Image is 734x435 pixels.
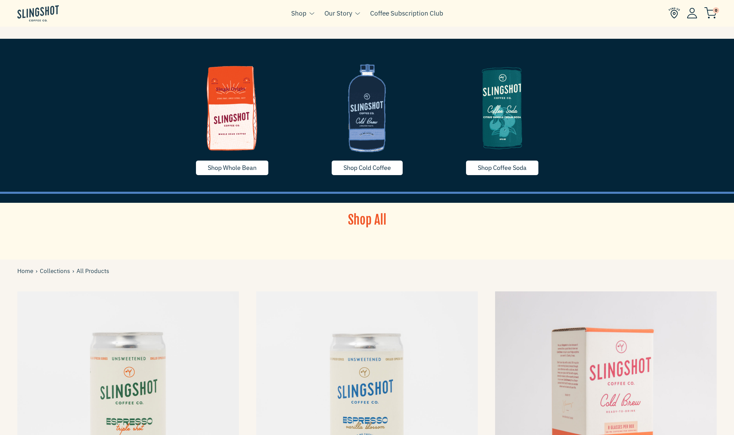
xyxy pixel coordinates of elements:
a: Shop [291,8,306,18]
img: Account [687,8,697,18]
a: 0 [704,9,717,17]
img: Find Us [669,7,680,19]
img: image-5-1635790255718_1200x.png [440,56,564,160]
span: 0 [713,7,719,13]
span: › [36,266,40,276]
a: Collections [40,266,72,276]
h1: Shop All [303,211,431,229]
a: Home [17,266,36,276]
span: › [72,266,77,276]
span: Shop Whole Bean [208,164,257,172]
img: cart [704,7,717,19]
div: All Products [17,266,109,276]
a: Our Story [324,8,352,18]
span: Shop Coffee Soda [478,164,527,172]
img: coldcoffee-1635629668715_1200x.png [305,56,429,160]
a: Coffee Subscription Club [370,8,443,18]
img: whole-bean-1635790255739_1200x.png [170,56,294,160]
span: Shop Cold Coffee [343,164,391,172]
